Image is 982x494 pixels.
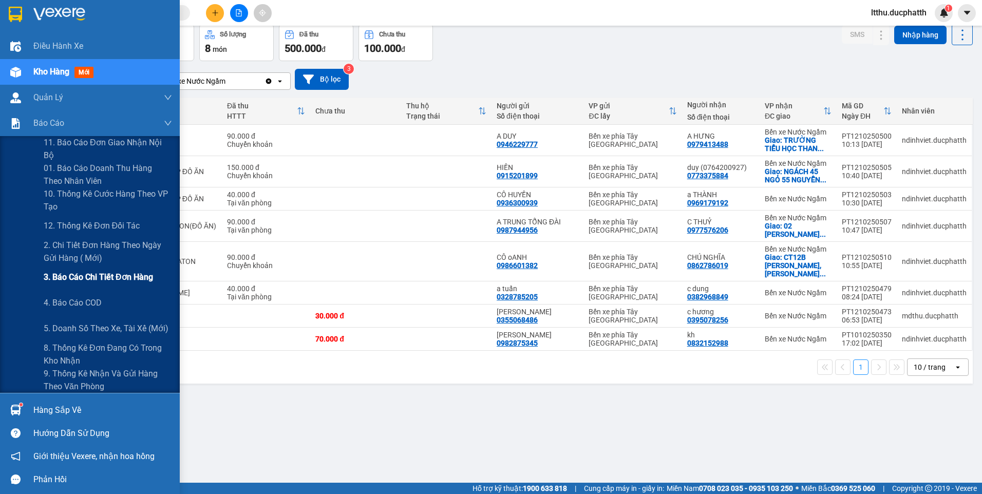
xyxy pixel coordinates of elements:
[925,485,932,492] span: copyright
[254,4,272,22] button: aim
[842,112,883,120] div: Ngày ĐH
[842,293,892,301] div: 08:24 [DATE]
[164,76,225,86] div: Bến xe Nước Ngầm
[227,284,305,293] div: 40.000 đ
[687,172,728,180] div: 0773375884
[765,112,823,120] div: ĐC giao
[939,8,949,17] img: icon-new-feature
[259,9,266,16] span: aim
[401,98,492,125] th: Toggle SortBy
[687,331,754,339] div: kh
[199,24,274,61] button: Số lượng8món
[222,98,310,125] th: Toggle SortBy
[842,132,892,140] div: PT1210250500
[497,316,538,324] div: 0355068486
[765,167,832,184] div: Giao: NGÁCH 45 NGỎ 55 NGUYỄN ĐẠO AN
[818,144,824,153] span: ...
[44,341,172,367] span: 8. Thống kê đơn đang có trong kho nhận
[164,93,172,102] span: down
[227,261,305,270] div: Chuyển khoản
[473,483,567,494] span: Hỗ trợ kỹ thuật:
[842,218,892,226] div: PT1210250507
[842,284,892,293] div: PT1210250479
[902,222,967,230] div: ndinhviet.ducphatth
[364,42,401,54] span: 100.000
[276,77,284,85] svg: open
[842,316,892,324] div: 06:53 [DATE]
[820,230,826,238] span: ...
[497,261,538,270] div: 0986601382
[914,362,946,372] div: 10 / trang
[853,359,868,375] button: 1
[894,26,947,44] button: Nhập hàng
[842,253,892,261] div: PT1210250510
[902,335,967,343] div: ndinhviet.ducphatth
[765,289,832,297] div: Bến xe Nước Ngầm
[842,308,892,316] div: PT1210250473
[589,163,676,180] div: Bến xe phía Tây [GEOGRAPHIC_DATA]
[820,176,826,184] span: ...
[523,484,567,492] strong: 1900 633 818
[842,191,892,199] div: PT1210250503
[33,91,63,104] span: Quản Lý
[497,253,578,261] div: CÔ oANH
[227,102,297,110] div: Đã thu
[796,486,799,490] span: ⚪️
[206,4,224,22] button: plus
[212,9,219,16] span: plus
[589,284,676,301] div: Bến xe phía Tây [GEOGRAPHIC_DATA]
[958,4,976,22] button: caret-down
[765,335,832,343] div: Bến xe Nước Ngầm
[227,163,305,172] div: 150.000 đ
[575,483,576,494] span: |
[33,403,172,418] div: Hàng sắp về
[842,331,892,339] div: PT1010250350
[687,218,754,226] div: C THUỶ
[765,195,832,203] div: Bến xe Nước Ngầm
[299,31,318,38] div: Đã thu
[226,76,228,86] input: Selected Bến xe Nước Ngầm.
[945,5,952,12] sup: 1
[227,253,305,261] div: 90.000 đ
[687,293,728,301] div: 0382968849
[227,112,297,120] div: HTTT
[406,112,478,120] div: Trạng thái
[699,484,793,492] strong: 0708 023 035 - 0935 103 250
[227,172,305,180] div: Chuyển khoản
[497,199,538,207] div: 0936300939
[33,472,172,487] div: Phản hồi
[33,450,155,463] span: Giới thiệu Vexere, nhận hoa hồng
[687,163,754,172] div: duy (0764200927)
[44,162,172,187] span: 01. Báo cáo doanh thu hàng theo nhân viên
[589,132,676,148] div: Bến xe phía Tây [GEOGRAPHIC_DATA]
[497,293,538,301] div: 0328785205
[315,107,395,115] div: Chưa thu
[44,271,153,283] span: 3. Báo cáo chi tiết đơn hàng
[947,5,950,12] span: 1
[765,159,832,167] div: Bến xe Nước Ngầm
[497,339,538,347] div: 0982875345
[589,191,676,207] div: Bến xe phía Tây [GEOGRAPHIC_DATA]
[687,316,728,324] div: 0395078256
[902,136,967,144] div: ndinhviet.ducphatth
[842,199,892,207] div: 10:30 [DATE]
[687,339,728,347] div: 0832152988
[295,69,349,90] button: Bộ lọc
[497,140,538,148] div: 0946229777
[687,132,754,140] div: A HƯNG
[33,426,172,441] div: Hướng dẫn sử dụng
[842,226,892,234] div: 10:47 [DATE]
[584,483,664,494] span: Cung cấp máy in - giấy in:
[265,77,273,85] svg: Clear value
[33,117,64,129] span: Báo cáo
[497,163,578,172] div: HIỀN
[902,195,967,203] div: ndinhviet.ducphatth
[962,8,972,17] span: caret-down
[379,31,405,38] div: Chưa thu
[315,312,395,320] div: 30.000 đ
[44,239,172,264] span: 2. Chi tiết đơn hàng theo ngày gửi hàng ( mới)
[497,218,578,226] div: A TRUNG TỔNG ĐÀI
[801,483,875,494] span: Miền Bắc
[44,296,102,309] span: 4. Báo cáo COD
[863,6,935,19] span: ltthu.ducphatth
